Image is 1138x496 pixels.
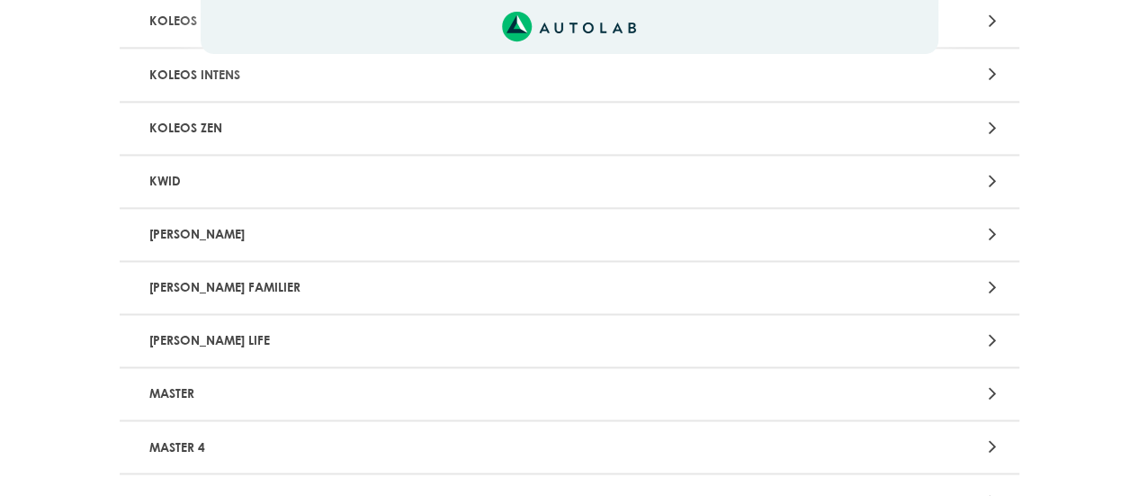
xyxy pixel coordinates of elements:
[142,218,703,251] p: [PERSON_NAME]
[142,112,703,145] p: KOLEOS ZEN
[142,165,703,198] p: KWID
[142,324,703,357] p: [PERSON_NAME] LIFE
[142,5,703,38] p: KOLEOS
[502,17,636,34] a: Link al sitio de autolab
[142,271,703,304] p: [PERSON_NAME] FAMILIER
[142,58,703,91] p: KOLEOS INTENS
[142,430,703,464] p: MASTER 4
[142,377,703,410] p: MASTER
